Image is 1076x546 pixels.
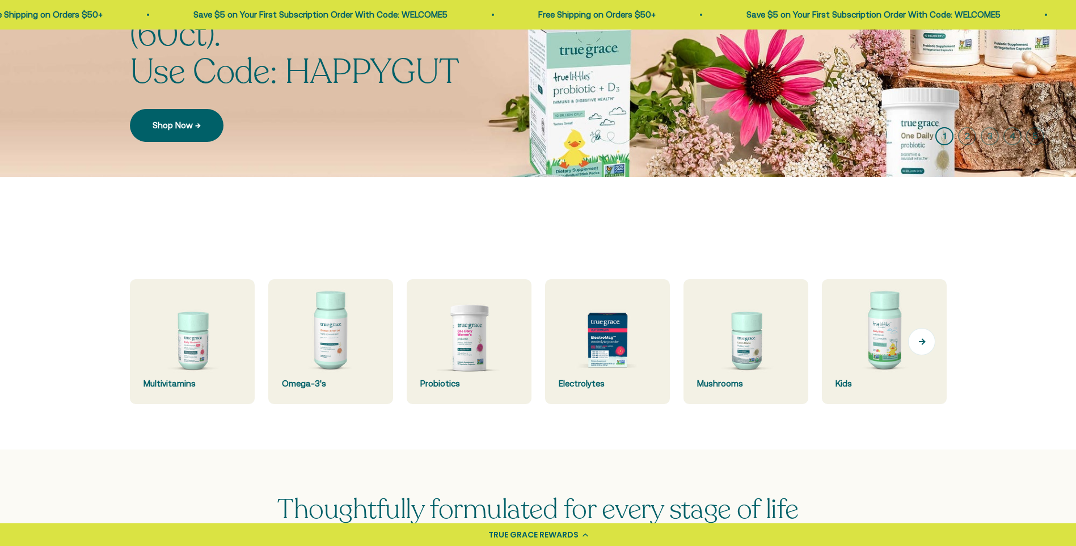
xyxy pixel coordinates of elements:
[559,377,656,390] div: Electrolytes
[488,529,579,541] div: TRUE GRACE REWARDS
[1026,127,1044,145] button: 5
[277,491,798,528] span: Thoughtfully formulated for every stage of life
[130,109,223,142] a: Shop Now →
[683,279,808,404] a: Mushrooms
[144,377,241,390] div: Multivitamins
[130,279,255,404] a: Multivitamins
[935,127,953,145] button: 1
[420,377,518,390] div: Probiotics
[130,11,629,95] split-lines: 50% OFF Women’s Probiotic (60ct). Use Code: HAPPYGUT
[407,279,531,404] a: Probiotics
[268,279,393,404] a: Omega-3's
[981,127,999,145] button: 3
[822,279,947,404] a: Kids
[958,127,976,145] button: 2
[187,8,441,22] p: Save $5 on Your First Subscription Order With Code: WELCOME5
[282,377,379,390] div: Omega-3's
[545,279,670,404] a: Electrolytes
[740,8,994,22] p: Save $5 on Your First Subscription Order With Code: WELCOME5
[697,377,795,390] div: Mushrooms
[531,10,649,19] a: Free Shipping on Orders $50+
[836,377,933,390] div: Kids
[1003,127,1022,145] button: 4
